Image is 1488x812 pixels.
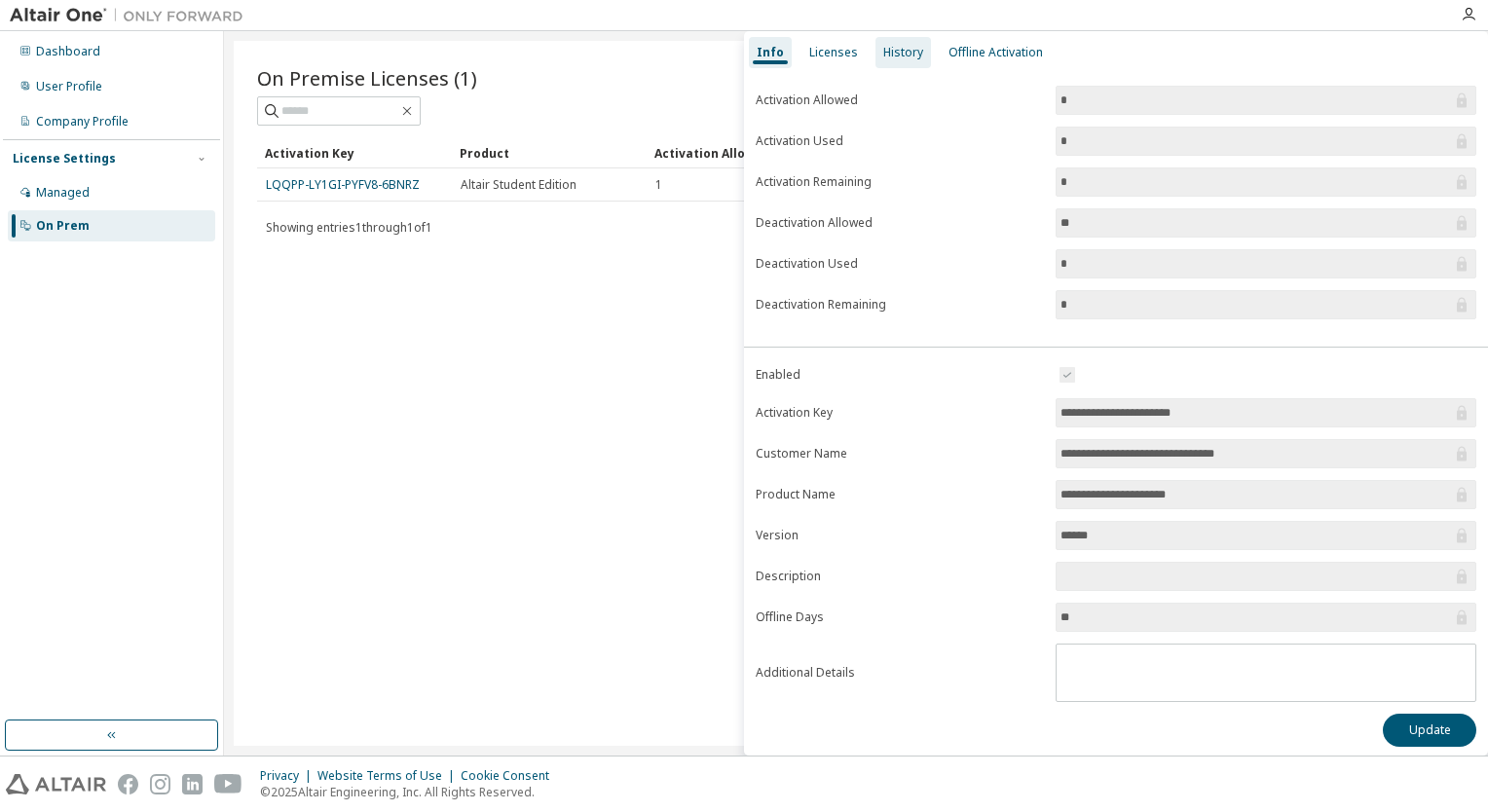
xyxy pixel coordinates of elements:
[260,784,561,800] p: © 2025 Altair Engineering, Inc. All Rights Reserved.
[36,114,129,129] div: Company Profile
[260,768,317,784] div: Privacy
[10,6,253,25] img: Altair One
[756,92,1044,108] label: Activation Allowed
[150,774,170,794] img: instagram.svg
[756,446,1044,461] label: Customer Name
[461,177,577,193] span: Altair Student Edition
[36,44,100,59] div: Dashboard
[756,528,1044,543] label: Version
[756,297,1044,313] label: Deactivation Remaining
[1383,714,1476,747] button: Update
[266,219,432,236] span: Showing entries 1 through 1 of 1
[317,768,461,784] div: Website Terms of Use
[654,137,834,168] div: Activation Allowed
[214,774,242,794] img: youtube.svg
[809,45,858,60] div: Licenses
[757,45,784,60] div: Info
[460,137,639,168] div: Product
[756,133,1044,149] label: Activation Used
[36,185,90,201] div: Managed
[756,609,1044,625] label: Offline Days
[655,177,662,193] span: 1
[461,768,561,784] div: Cookie Consent
[6,774,106,794] img: altair_logo.svg
[756,487,1044,502] label: Product Name
[257,64,477,92] span: On Premise Licenses (1)
[756,367,1044,383] label: Enabled
[266,176,420,193] a: LQQPP-LY1GI-PYFV8-6BNRZ
[883,45,923,60] div: History
[756,569,1044,584] label: Description
[36,218,90,234] div: On Prem
[756,405,1044,421] label: Activation Key
[36,79,102,94] div: User Profile
[756,215,1044,231] label: Deactivation Allowed
[182,774,203,794] img: linkedin.svg
[756,665,1044,681] label: Additional Details
[118,774,138,794] img: facebook.svg
[265,137,444,168] div: Activation Key
[756,174,1044,190] label: Activation Remaining
[756,256,1044,272] label: Deactivation Used
[13,151,116,166] div: License Settings
[949,45,1043,60] div: Offline Activation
